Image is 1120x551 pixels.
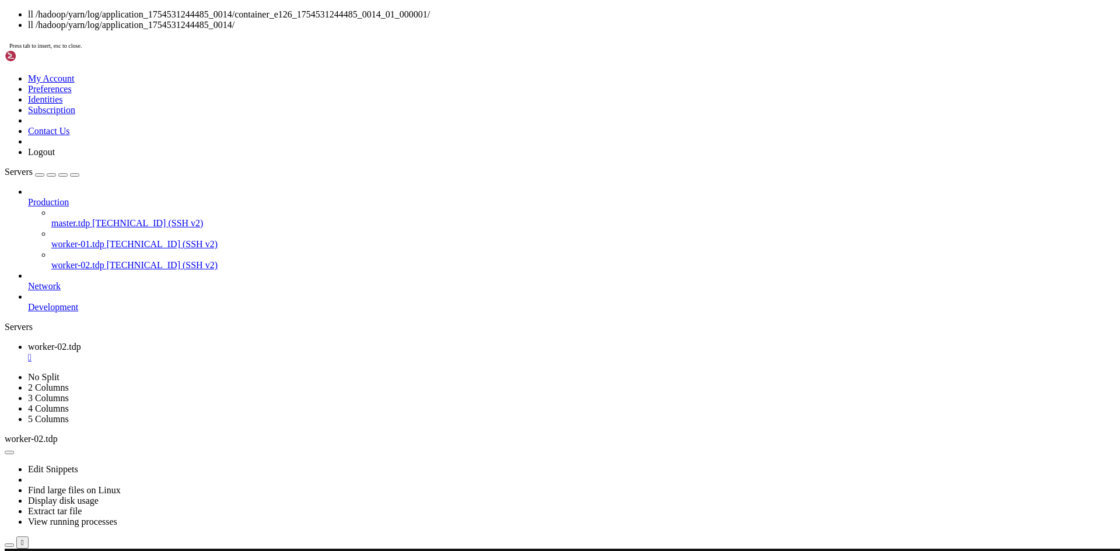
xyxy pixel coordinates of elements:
[28,105,75,115] a: Subscription
[28,496,99,506] a: Display disk usage
[5,143,968,153] x-row: [devadmin@worker-02 ~]$ ll /hadoop/yarn/log/
[51,218,90,228] span: master.tdp
[5,15,968,24] x-row: [devadmin@worker-02 ~]$ systemctl status filebeat
[28,393,69,403] a: 3 Columns
[107,239,218,249] span: [TECHNICAL_ID] (SSH v2)
[28,403,69,413] a: 4 Columns
[51,260,104,270] span: worker-02.tdp
[16,536,29,549] button: 
[51,218,1115,229] a: master.tdp [TECHNICAL_ID] (SSH v2)
[285,173,289,183] div: (57, 17)
[5,5,968,15] x-row: Last login: [DATE] from [DOMAIN_NAME]
[5,44,968,54] x-row: Active: inactive (dead) [DATE][DATE] 14:09:14 +07; 18h ago
[28,485,121,495] a: Find large files on Linux
[51,239,104,249] span: worker-01.tdp
[51,208,1115,229] li: master.tdp [TECHNICAL_ID] (SSH v2)
[5,153,968,163] x-row: total 0
[107,260,218,270] span: [TECHNICAL_ID] (SSH v2)
[5,167,33,177] span: Servers
[21,538,24,547] div: 
[5,167,79,177] a: Servers
[28,352,1115,363] a: 
[28,197,69,207] span: Production
[5,84,968,94] x-row: Main PID: 5706 (code=exited, status=0/SUCCESS)
[28,9,1115,20] li: ll /hadoop/yarn/log/application_1754531244485_0014/container_e126_1754531244485_0014_01_000001/
[28,20,1115,30] li: ll /hadoop/yarn/log/application_1754531244485_0014/
[28,94,63,104] a: Identities
[28,73,75,83] a: My Account
[9,43,82,49] span: Press tab to insert, esc to close.
[28,281,61,291] span: Network
[5,54,968,64] x-row: Docs: [URL][DOMAIN_NAME]
[51,250,1115,271] li: worker-02.tdp [TECHNICAL_ID] (SSH v2)
[28,147,55,157] a: Logout
[28,517,117,527] a: View running processes
[5,64,968,74] x-row: Process: 5706 ExecStart=/data/setup/filebeat-9.1.0-linux-x86_64/filebeat -c /data/setup/filebeat-...
[5,134,968,143] x-row: [devadmin@worker-02 ~]$ rm -rf /data/setup/filebeat-9.1.0-linux-x86_64/data/registry/filebeat
[28,464,78,474] a: Edit Snippets
[5,173,968,183] x-row: [devadmin@worker-02 ~]$ ll /hadoop/yarn/log/application_1
[5,50,72,62] img: Shellngn
[5,104,968,114] x-row: [DATE] 13:57:21 worker-02.tdp systemd[1]: Started Filebeat - Lightweight log shipper for Elastics...
[28,84,72,94] a: Preferences
[92,218,203,228] span: [TECHNICAL_ID] (SSH v2)
[28,187,1115,271] li: Production
[28,506,82,516] a: Extract tar file
[51,229,1115,250] li: worker-01.tdp [TECHNICAL_ID] (SSH v2)
[28,126,70,136] a: Contact Us
[51,260,1115,271] a: worker-02.tdp [TECHNICAL_ID] (SSH v2)
[28,271,1115,292] li: Network
[5,124,968,134] x-row: [DATE] 14:09:14 worker-02.tdp systemd[1]: Stopped Filebeat - Lightweight log shipper for Elastics...
[28,302,1115,313] a: Development
[28,281,1115,292] a: Network
[28,197,1115,208] a: Production
[51,239,1115,250] a: worker-01.tdp [TECHNICAL_ID] (SSH v2)
[28,382,69,392] a: 2 Columns
[28,372,60,382] a: No Split
[5,322,1115,332] div: Servers
[5,163,968,173] x-row: drwxr-s--- 3 devadmin hadoop 57 [DATE] 17:33
[28,414,69,424] a: 5 Columns
[5,24,397,34] span: ● filebeat.service - Filebeat - Lightweight log shipper for Elasticsearch & Logstash
[5,114,968,124] x-row: [DATE] 14:09:14 worker-02.tdp systemd[1]: Stopping Filebeat - Lightweight log shipper for Elastic...
[28,342,81,352] span: worker-02.tdp
[5,74,968,84] x-row: g /data/setup/filebeat-9.1.0-linux-x86_64 --path.data /data/setup/filebeat-9.1.0-linux-x86_64/dat...
[28,342,1115,363] a: worker-02.tdp
[28,302,78,312] span: Development
[5,34,968,44] x-row: Loaded: loaded (/etc/systemd/system/filebeat.service; enabled; vendor preset: disabled)
[5,434,58,444] span: worker-02.tdp
[210,163,350,173] span: application_1754531244485_0018
[28,292,1115,313] li: Development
